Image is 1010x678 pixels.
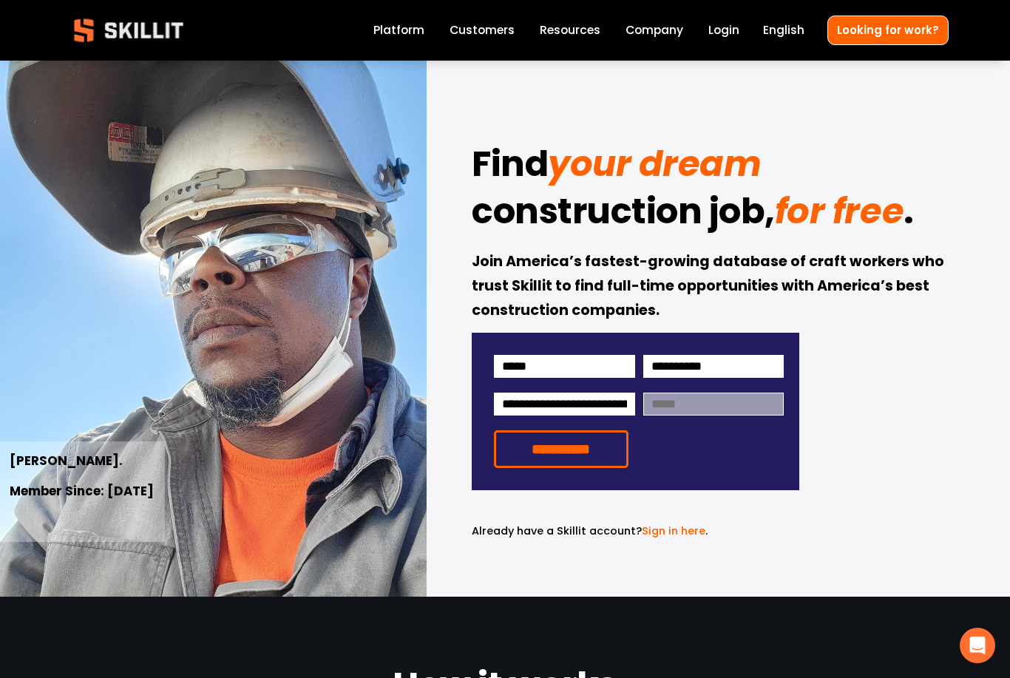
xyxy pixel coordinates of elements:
div: Open Intercom Messenger [960,628,995,663]
strong: Join America’s fastest-growing database of craft workers who trust Skillit to find full-time oppo... [472,251,947,323]
strong: . [904,184,914,245]
a: Looking for work? [827,16,949,44]
em: for free [775,186,904,236]
strong: [PERSON_NAME]. [10,451,123,472]
span: English [763,21,804,38]
strong: Member Since: [DATE] [10,481,154,503]
p: . [472,523,799,540]
a: folder dropdown [540,21,600,41]
a: Login [708,21,739,41]
img: Skillit [61,8,196,52]
strong: Find [472,137,548,197]
a: Sign in here [642,523,705,538]
a: Customers [450,21,515,41]
em: your dream [548,139,761,189]
span: Resources [540,21,600,38]
a: Platform [373,21,424,41]
strong: construction job, [472,184,775,245]
span: Already have a Skillit account? [472,523,642,538]
div: language picker [763,21,804,41]
a: Company [626,21,683,41]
